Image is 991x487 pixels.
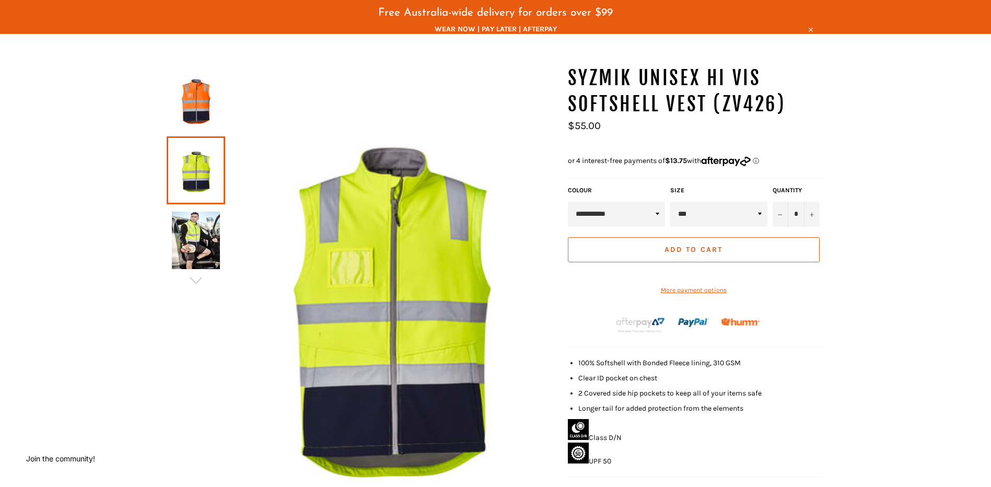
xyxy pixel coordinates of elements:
[721,318,760,326] img: Humm_core_logo_RGB-01_300x60px_small_195d8312-4386-4de7-b182-0ef9b6303a37.png
[578,403,825,413] li: Longer tail for added protection from the elements
[589,457,611,466] span: UPF 50
[172,72,220,129] img: SYZMIK Unisex Hi Vis Softshell Vest (ZV426) - Workin' Gear
[568,237,820,262] button: Add to Cart
[578,373,825,383] li: Clear ID pocket on chest
[172,212,220,269] img: SYZMIK Unisex Hi Vis Softshell Vest (ZV426) - Workin' Gear
[568,286,820,295] a: More payment options
[589,433,622,442] span: Class D/N
[578,358,825,368] li: 100% Softshell with Bonded Fleece lining, 310 GSM
[26,454,95,463] button: Join the community!
[773,202,788,227] button: Reduce item quantity by one
[378,7,613,18] span: Free Australia-wide delivery for orders over $99
[773,186,820,195] label: Quantity
[670,186,767,195] label: Size
[804,202,820,227] button: Increase item quantity by one
[615,316,666,334] img: Afterpay-Logo-on-dark-bg_large.png
[568,65,825,117] h1: SYZMIK Unisex Hi Vis Softshell Vest (ZV426)
[568,186,665,195] label: colour
[167,24,825,34] span: WEAR NOW | PAY LATER | AFTERPAY
[664,245,722,254] span: Add to Cart
[568,120,601,132] span: $55.00
[578,388,825,398] li: 2 Covered side hip pockets to keep all of your items safe
[678,307,709,338] img: paypal.png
